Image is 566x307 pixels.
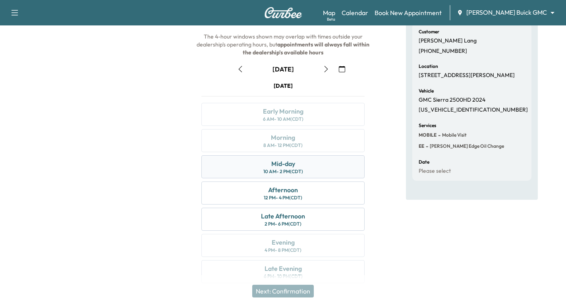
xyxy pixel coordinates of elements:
[327,16,335,22] div: Beta
[272,65,294,73] div: [DATE]
[419,64,438,69] h6: Location
[419,132,437,138] span: MOBILE
[271,159,295,168] div: Mid-day
[264,195,302,201] div: 12 PM - 4 PM (CDT)
[419,37,477,44] p: [PERSON_NAME] Lang
[428,143,504,149] span: Ewing Edge Oil Change
[419,48,467,55] p: [PHONE_NUMBER]
[197,9,371,56] span: The arrival window the night before the service date. The 4-hour windows shown may overlap with t...
[342,8,368,17] a: Calendar
[424,142,428,150] span: -
[419,160,429,164] h6: Date
[268,185,298,195] div: Afternoon
[419,29,439,34] h6: Customer
[263,168,303,175] div: 10 AM - 2 PM (CDT)
[466,8,547,17] span: [PERSON_NAME] Buick GMC
[419,168,451,175] p: Please select
[437,131,440,139] span: -
[261,211,305,221] div: Late Afternoon
[419,123,436,128] h6: Services
[419,89,434,93] h6: Vehicle
[323,8,335,17] a: MapBeta
[274,82,293,90] div: [DATE]
[419,97,485,104] p: GMC Sierra 2500HD 2024
[440,132,467,138] span: Mobile Visit
[375,8,442,17] a: Book New Appointment
[264,7,302,18] img: Curbee Logo
[419,72,515,79] p: [STREET_ADDRESS][PERSON_NAME]
[419,143,424,149] span: EE
[243,41,371,56] b: appointments will always fall within the dealership's available hours
[419,106,528,114] p: [US_VEHICLE_IDENTIFICATION_NUMBER]
[265,221,301,227] div: 2 PM - 6 PM (CDT)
